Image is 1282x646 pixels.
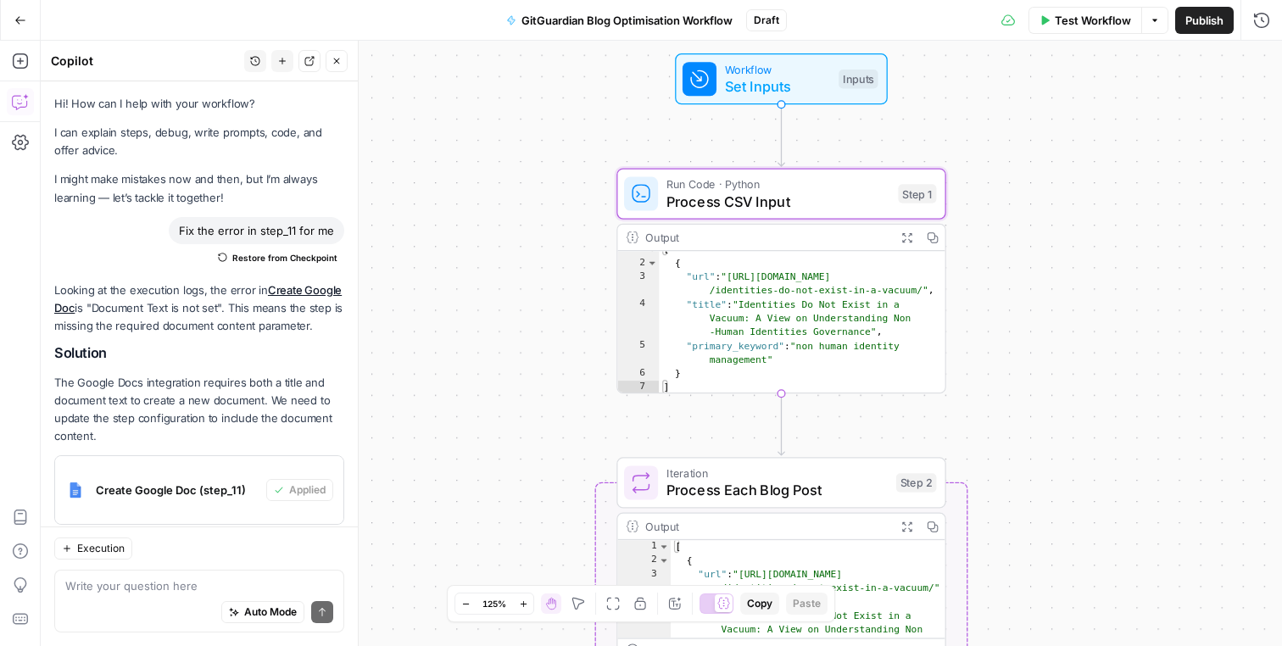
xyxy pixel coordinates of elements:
span: Toggle code folding, rows 2 through 162 [658,554,670,567]
div: 2 [617,554,671,567]
div: 4 [617,298,659,339]
div: Fix the error in step_11 for me [169,217,344,244]
div: 7 [617,381,659,394]
div: Output [645,229,888,246]
button: Applied [266,479,333,501]
h2: Solution [54,345,344,361]
div: 3 [617,568,671,610]
span: Iteration [666,465,888,482]
div: Run Code · PythonProcess CSV InputStep 1Output[ { "url":"[URL][DOMAIN_NAME] /identities-do-not-ex... [616,168,946,393]
span: Draft [754,13,779,28]
a: Create Google Doc [54,283,342,315]
span: Test Workflow [1055,12,1131,29]
div: 6 [617,367,659,381]
span: Applied [289,482,326,498]
span: Workflow [725,61,830,78]
button: Auto Mode [221,601,304,623]
span: Restore from Checkpoint [232,251,337,265]
div: 3 [617,270,659,298]
p: Hi! How can I help with your workflow? [54,95,344,113]
div: Copilot [51,53,239,70]
span: 125% [482,597,506,610]
div: Inputs [839,70,878,89]
span: Toggle code folding, rows 2 through 6 [646,256,658,270]
span: Paste [793,596,821,611]
span: Set Inputs [725,75,830,97]
div: Step 2 [896,473,937,493]
span: GitGuardian Blog Optimisation Workflow [521,12,733,29]
button: Restore from Checkpoint [211,248,344,268]
div: Step 1 [898,184,936,203]
button: Copy [740,593,779,615]
span: Publish [1185,12,1223,29]
span: Execution [77,541,125,556]
p: I can explain steps, debug, write prompts, code, and offer advice. [54,124,344,159]
button: Paste [786,593,828,615]
span: Copy [747,596,772,611]
div: 2 [617,256,659,270]
span: Toggle code folding, rows 1 through 163 [658,540,670,554]
p: I might make mistakes now and then, but I’m always learning — let’s tackle it together! [54,170,344,206]
div: 1 [617,540,671,554]
g: Edge from step_1 to step_2 [778,393,785,455]
img: Instagram%20post%20-%201%201.png [62,476,89,504]
g: Edge from start to step_1 [778,104,785,166]
span: Auto Mode [244,604,297,620]
p: The Google Docs integration requires both a title and document text to create a new document. We ... [54,374,344,446]
span: Create Google Doc (step_11) [96,482,259,498]
button: Test Workflow [1028,7,1141,34]
button: Execution [54,537,132,560]
div: WorkflowSet InputsInputs [616,53,946,104]
button: Publish [1175,7,1234,34]
div: Output [645,518,888,535]
span: Process CSV Input [666,191,889,212]
span: Process Each Blog Post [666,480,888,501]
div: 5 [617,339,659,367]
span: Run Code · Python [666,175,889,192]
button: GitGuardian Blog Optimisation Workflow [496,7,743,34]
p: Looking at the execution logs, the error in is "Document Text is not set". This means the step is... [54,281,344,335]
